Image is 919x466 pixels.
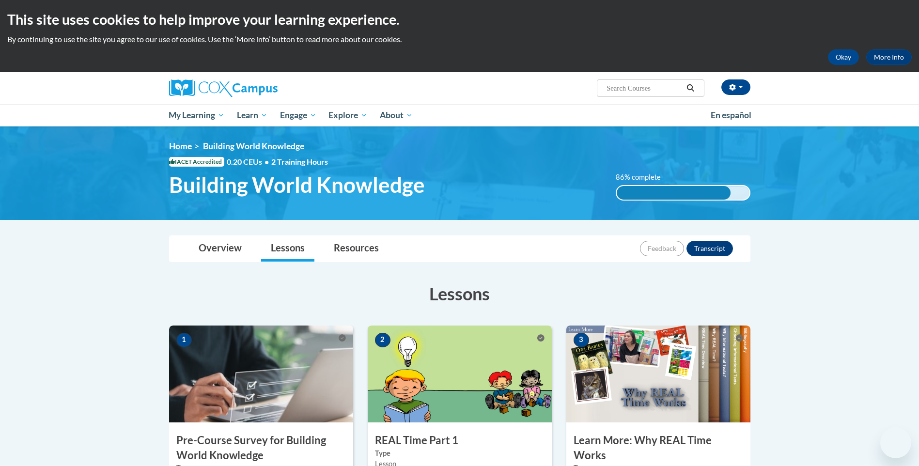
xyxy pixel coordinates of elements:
span: Building World Knowledge [169,172,425,198]
a: My Learning [163,104,231,126]
h3: Lessons [169,281,750,306]
button: Feedback [640,241,684,256]
label: 86% complete [616,172,671,183]
span: 2 [375,333,390,347]
a: Home [169,141,192,151]
button: Transcript [686,241,733,256]
span: 0.20 CEUs [227,156,271,167]
a: Cox Campus [169,79,353,97]
span: 3 [574,333,589,347]
span: Explore [328,109,367,121]
button: Account Settings [721,79,750,95]
a: En español [704,105,758,125]
a: Engage [274,104,323,126]
a: Overview [189,236,251,262]
span: IACET Accredited [169,157,224,167]
span: Learn [237,109,267,121]
img: Course Image [169,326,353,422]
a: Lessons [261,236,314,262]
h2: This site uses cookies to help improve your learning experience. [7,10,912,29]
span: • [265,157,269,166]
p: By continuing to use the site you agree to our use of cookies. Use the ‘More info’ button to read... [7,34,912,45]
span: 1 [176,333,192,347]
a: Learn [231,104,274,126]
a: More Info [866,49,912,65]
span: Building World Knowledge [203,141,304,151]
h3: Learn More: Why REAL Time Works [566,433,750,463]
button: Okay [828,49,859,65]
a: Explore [322,104,374,126]
a: About [374,104,419,126]
img: Cox Campus [169,79,278,97]
span: My Learning [169,109,224,121]
span: 2 Training Hours [271,157,328,166]
button: Search [683,82,698,94]
span: En español [711,110,751,120]
img: Course Image [368,326,552,422]
iframe: Button to launch messaging window [880,427,911,458]
h3: Pre-Course Survey for Building World Knowledge [169,433,353,463]
span: About [380,109,413,121]
input: Search Courses [606,82,683,94]
a: Resources [324,236,389,262]
label: Type [375,448,545,459]
h3: REAL Time Part 1 [368,433,552,448]
div: Main menu [155,104,765,126]
img: Course Image [566,326,750,422]
div: 86% complete [617,186,731,200]
span: Engage [280,109,316,121]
